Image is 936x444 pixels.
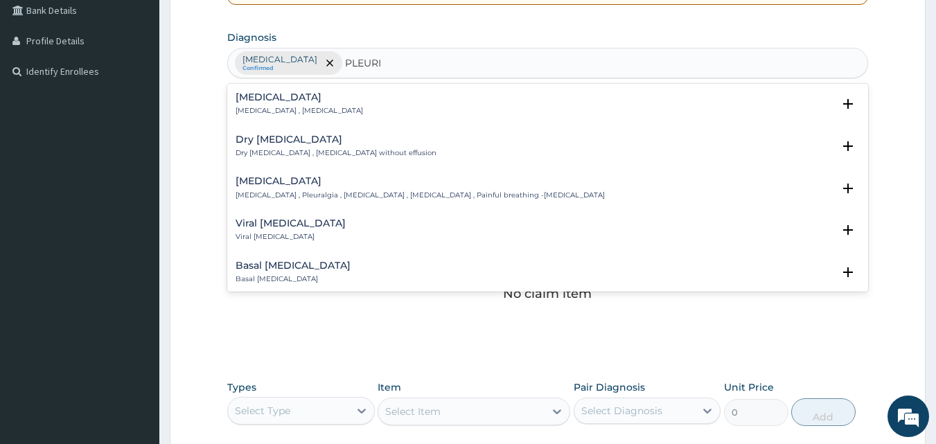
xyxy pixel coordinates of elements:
label: Types [227,382,256,393]
i: open select status [840,96,856,112]
textarea: Type your message and hit 'Enter' [7,296,264,345]
p: [MEDICAL_DATA] , [MEDICAL_DATA] [236,106,363,116]
span: remove selection option [324,57,336,69]
small: Confirmed [242,65,317,72]
i: open select status [840,222,856,238]
h4: [MEDICAL_DATA] [236,92,363,103]
h4: Viral [MEDICAL_DATA] [236,218,346,229]
div: Select Diagnosis [581,404,662,418]
i: open select status [840,264,856,281]
i: open select status [840,180,856,197]
label: Item [378,380,401,394]
p: [MEDICAL_DATA] , Pleuralgia , [MEDICAL_DATA] , [MEDICAL_DATA] , Painful breathing -[MEDICAL_DATA] [236,190,605,200]
h4: Basal [MEDICAL_DATA] [236,260,351,271]
button: Add [791,398,856,426]
label: Pair Diagnosis [574,380,645,394]
label: Diagnosis [227,30,276,44]
div: Minimize live chat window [227,7,261,40]
div: Chat with us now [72,78,233,96]
p: Viral [MEDICAL_DATA] [236,232,346,242]
div: Select Type [235,404,290,418]
h4: [MEDICAL_DATA] [236,176,605,186]
i: open select status [840,138,856,154]
p: Dry [MEDICAL_DATA] , [MEDICAL_DATA] without effusion [236,148,436,158]
p: No claim item [503,287,592,301]
h4: Dry [MEDICAL_DATA] [236,134,436,145]
p: [MEDICAL_DATA] [242,54,317,65]
label: Unit Price [724,380,774,394]
p: Basal [MEDICAL_DATA] [236,274,351,284]
img: d_794563401_company_1708531726252_794563401 [26,69,56,104]
span: We're online! [80,134,191,274]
